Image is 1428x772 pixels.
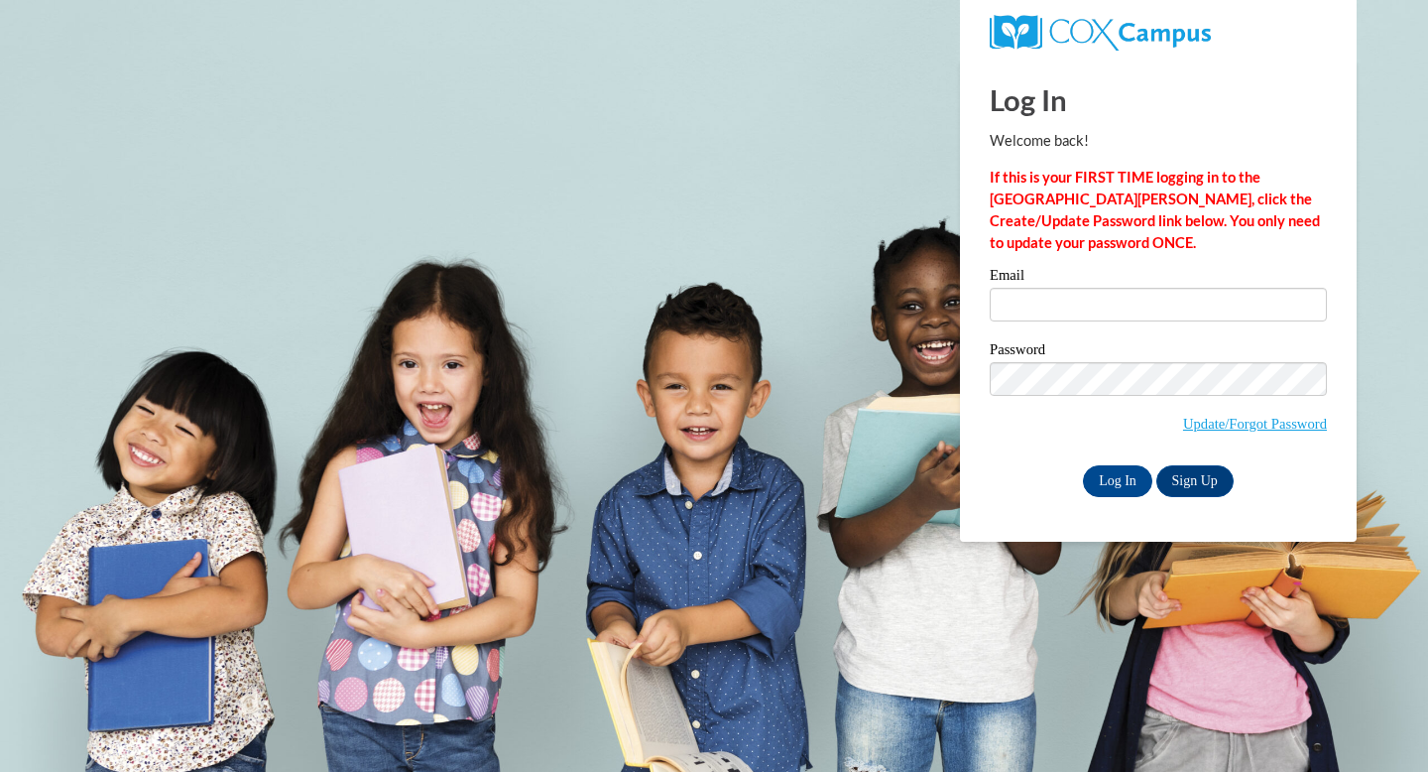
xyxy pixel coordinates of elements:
[990,15,1211,51] img: COX Campus
[1083,465,1152,497] input: Log In
[990,342,1327,362] label: Password
[990,169,1320,251] strong: If this is your FIRST TIME logging in to the [GEOGRAPHIC_DATA][PERSON_NAME], click the Create/Upd...
[1183,416,1327,432] a: Update/Forgot Password
[1156,465,1234,497] a: Sign Up
[990,130,1327,152] p: Welcome back!
[990,79,1327,120] h1: Log In
[990,268,1327,288] label: Email
[990,23,1211,40] a: COX Campus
